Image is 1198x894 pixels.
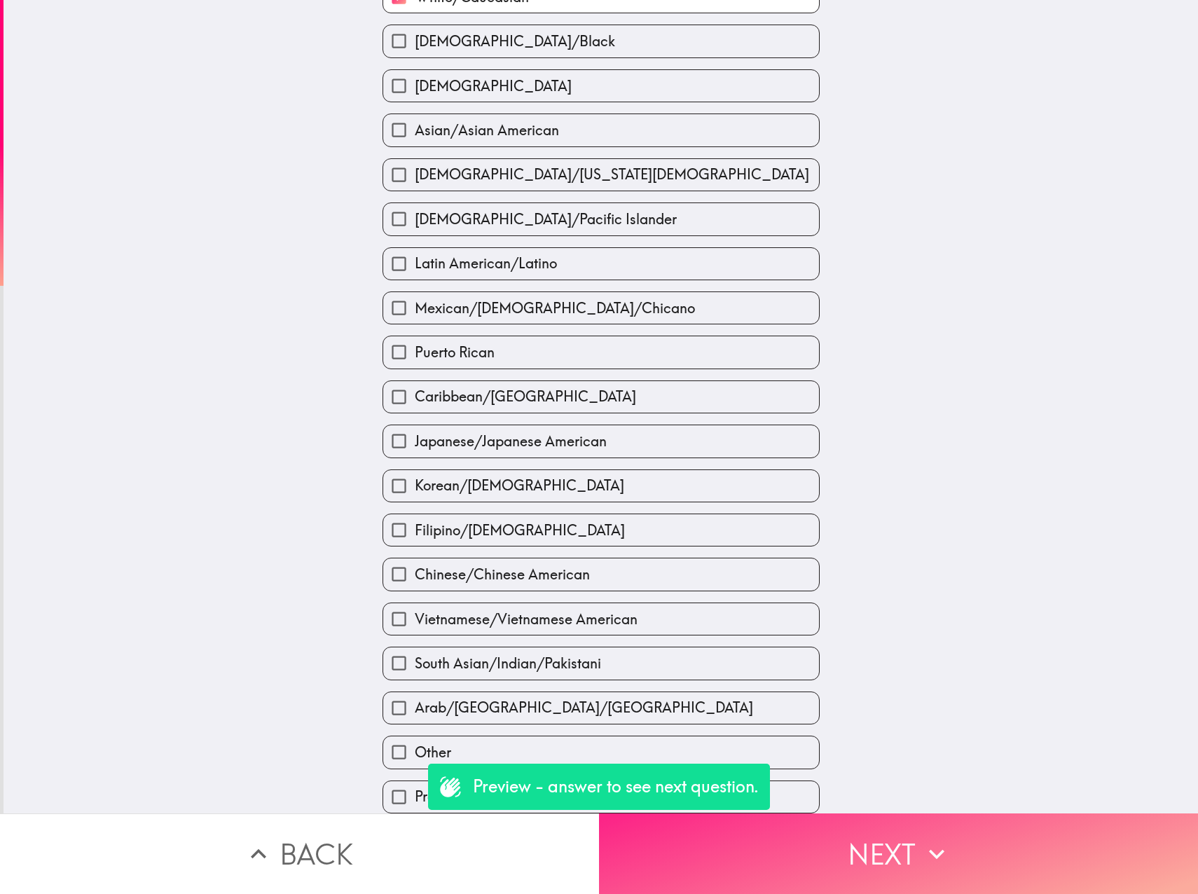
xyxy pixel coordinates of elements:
span: South Asian/Indian/Pakistani [415,654,601,673]
button: Other [383,736,819,768]
span: Arab/[GEOGRAPHIC_DATA]/[GEOGRAPHIC_DATA] [415,698,753,717]
span: Caribbean/[GEOGRAPHIC_DATA] [415,387,636,406]
button: Arab/[GEOGRAPHIC_DATA]/[GEOGRAPHIC_DATA] [383,692,819,724]
button: [DEMOGRAPHIC_DATA]/Pacific Islander [383,203,819,235]
button: Latin American/Latino [383,248,819,280]
span: Chinese/Chinese American [415,565,590,584]
span: Vietnamese/Vietnamese American [415,610,638,629]
button: Korean/[DEMOGRAPHIC_DATA] [383,470,819,502]
span: Other [415,743,451,762]
p: Preview - answer to see next question. [473,775,759,799]
button: Chinese/Chinese American [383,558,819,590]
span: [DEMOGRAPHIC_DATA]/Pacific Islander [415,209,677,229]
button: [DEMOGRAPHIC_DATA]/Black [383,25,819,57]
button: Filipino/[DEMOGRAPHIC_DATA] [383,514,819,546]
button: [DEMOGRAPHIC_DATA] [383,70,819,102]
span: [DEMOGRAPHIC_DATA]/[US_STATE][DEMOGRAPHIC_DATA] [415,165,809,184]
span: Mexican/[DEMOGRAPHIC_DATA]/Chicano [415,298,695,318]
button: Vietnamese/Vietnamese American [383,603,819,635]
button: Asian/Asian American [383,114,819,146]
span: [DEMOGRAPHIC_DATA] [415,76,572,96]
span: Japanese/Japanese American [415,432,607,451]
span: Asian/Asian American [415,121,559,140]
span: Korean/[DEMOGRAPHIC_DATA] [415,476,624,495]
span: Filipino/[DEMOGRAPHIC_DATA] [415,521,625,540]
button: Mexican/[DEMOGRAPHIC_DATA]/Chicano [383,292,819,324]
span: Latin American/Latino [415,254,557,273]
button: Japanese/Japanese American [383,425,819,457]
button: [DEMOGRAPHIC_DATA]/[US_STATE][DEMOGRAPHIC_DATA] [383,159,819,191]
span: [DEMOGRAPHIC_DATA]/Black [415,32,615,51]
button: Prefer not to answer [383,781,819,813]
button: Next [599,813,1198,894]
span: Puerto Rican [415,343,495,362]
span: Prefer not to answer [415,787,539,806]
button: Caribbean/[GEOGRAPHIC_DATA] [383,381,819,413]
button: Puerto Rican [383,336,819,368]
button: South Asian/Indian/Pakistani [383,647,819,679]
